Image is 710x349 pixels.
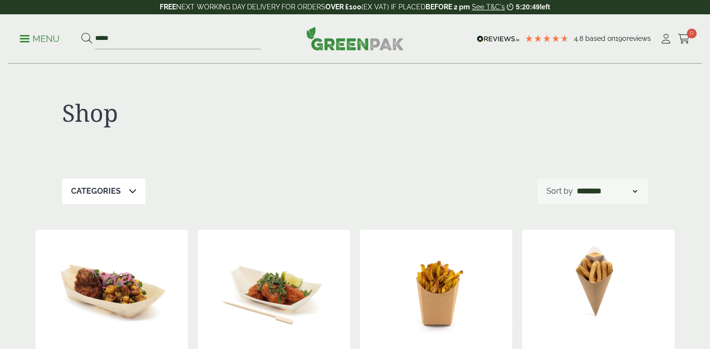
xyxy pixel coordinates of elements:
img: REVIEWS.io [477,35,520,42]
a: See T&C's [472,3,505,11]
span: Based on [585,35,615,42]
span: 5:20:49 [516,3,539,11]
strong: FREE [160,3,176,11]
a: Menu [20,33,60,43]
div: 4.79 Stars [525,34,569,43]
strong: OVER £100 [325,3,361,11]
span: 4.8 [574,35,585,42]
select: Shop order [575,185,639,197]
span: reviews [627,35,651,42]
i: My Account [660,34,672,44]
p: Menu [20,33,60,45]
span: left [540,3,550,11]
h1: Shop [62,99,355,127]
img: GreenPak Supplies [306,27,404,50]
p: Sort by [546,185,573,197]
a: 0 [678,32,690,46]
p: Categories [71,185,121,197]
span: 0 [687,29,697,38]
span: 190 [615,35,627,42]
i: Cart [678,34,690,44]
strong: BEFORE 2 pm [426,3,470,11]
